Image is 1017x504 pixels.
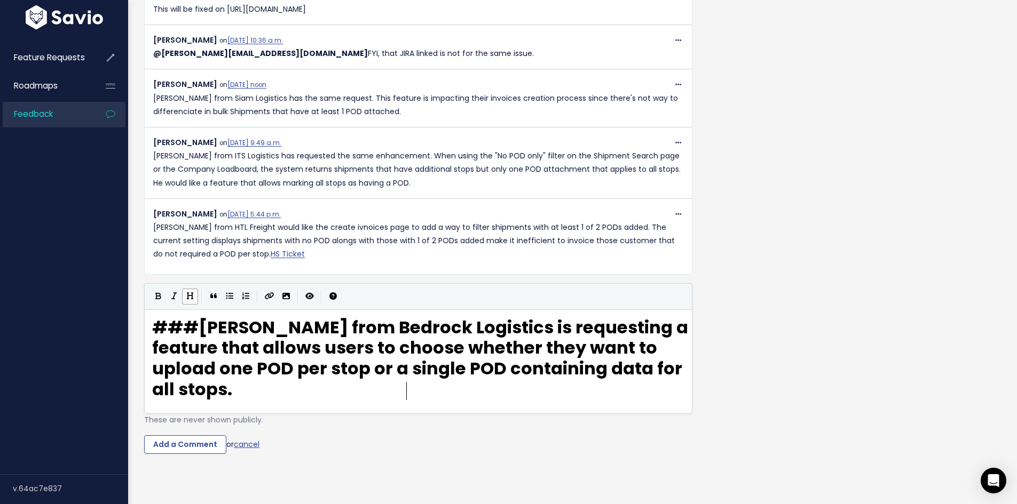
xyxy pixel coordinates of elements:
[153,79,217,90] span: [PERSON_NAME]
[302,289,318,305] button: Toggle Preview
[144,414,263,425] span: These are never shown publicly.
[153,3,683,16] p: This will be fixed on [URL][DOMAIN_NAME]
[153,48,368,59] span: Daniel Ely
[150,289,166,305] button: Bold
[257,290,258,303] i: |
[153,35,217,45] span: [PERSON_NAME]
[227,36,283,45] a: [DATE] 10:36 a.m.
[219,210,281,219] span: on
[13,475,128,502] div: v.64ac7e837
[153,209,217,219] span: [PERSON_NAME]
[3,45,89,70] a: Feature Requests
[325,289,341,305] button: Markdown Guide
[238,289,254,305] button: Numbered List
[227,81,266,89] a: [DATE] noon
[23,5,106,29] img: logo-white.9d6f32f41409.svg
[3,74,89,98] a: Roadmaps
[234,438,259,449] a: cancel
[219,139,281,147] span: on
[152,315,199,339] span: ###
[981,468,1006,493] div: Open Intercom Messenger
[144,435,692,454] div: or
[153,47,683,60] p: FYI, that JIRA linked is not for the same issue.
[297,290,298,303] i: |
[222,289,238,305] button: Generic List
[14,52,85,63] span: Feature Requests
[144,435,226,454] input: Add a Comment
[261,289,278,305] button: Create Link
[278,289,294,305] button: Import an image
[153,137,217,148] span: [PERSON_NAME]
[14,108,53,119] span: Feedback
[153,149,683,190] p: [PERSON_NAME] from ITS Logistics has requested the same enhancement. When using the "No POD only"...
[14,80,58,91] span: Roadmaps
[182,289,198,305] button: Heading
[227,139,281,147] a: [DATE] 9:49 a.m.
[219,36,283,45] span: on
[201,290,202,303] i: |
[271,249,305,259] a: HS Ticket
[153,221,683,261] p: [PERSON_NAME] from HTL Freight would like the create ivnoices page to add a way to filter shipmen...
[3,102,89,126] a: Feedback
[219,81,266,89] span: on
[153,92,683,118] p: [PERSON_NAME] from Siam Logistics has the same request. This feature is impacting their invoices ...
[206,289,222,305] button: Quote
[321,290,322,303] i: |
[166,289,182,305] button: Italic
[152,315,692,401] span: [PERSON_NAME] from Bedrock Logistics is requesting a feature that allows users to choose whether ...
[227,210,281,219] a: [DATE] 5:44 p.m.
